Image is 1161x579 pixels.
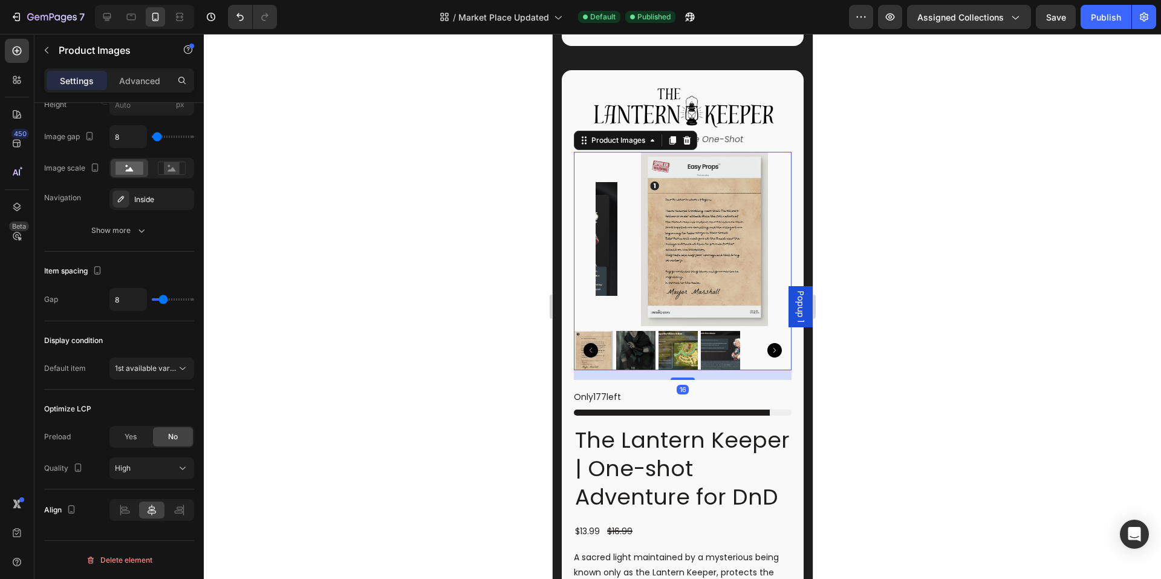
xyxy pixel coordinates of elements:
[44,431,71,442] div: Preload
[5,5,90,29] button: 7
[44,363,86,374] div: Default item
[134,194,191,205] div: Inside
[109,94,194,116] input: px
[44,220,194,241] button: Show more
[44,192,81,203] div: Navigation
[907,5,1031,29] button: Assigned Collections
[44,129,97,145] div: Image gap
[115,364,183,373] span: 1st available variant
[168,431,178,442] span: No
[109,358,194,379] button: 1st available variant
[60,74,94,87] p: Settings
[125,431,137,442] span: Yes
[44,551,194,570] button: Delete element
[228,5,277,29] div: Undo/Redo
[1081,5,1131,29] button: Publish
[109,457,194,479] button: High
[590,11,616,22] span: Default
[110,126,146,148] input: Auto
[44,263,105,280] div: Item spacing
[553,34,813,579] iframe: Design area
[44,160,102,177] div: Image scale
[9,221,29,231] div: Beta
[119,74,160,87] p: Advanced
[44,460,85,477] div: Quality
[11,129,29,139] div: 450
[44,294,58,305] div: Gap
[115,463,131,473] span: High
[59,43,161,57] p: Product Images
[44,502,79,518] div: Align
[458,11,549,24] span: Market Place Updated
[1046,12,1066,22] span: Save
[176,100,184,109] span: px
[453,11,456,24] span: /
[44,404,91,414] div: Optimize LCP
[44,99,67,110] label: Height
[1091,11,1121,24] div: Publish
[44,335,103,346] div: Display condition
[110,289,146,310] input: Auto
[1036,5,1076,29] button: Save
[79,10,85,24] p: 7
[91,224,148,237] div: Show more
[1120,520,1149,549] div: Open Intercom Messenger
[637,11,671,22] span: Published
[917,11,1004,24] span: Assigned Collections
[86,553,152,568] div: Delete element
